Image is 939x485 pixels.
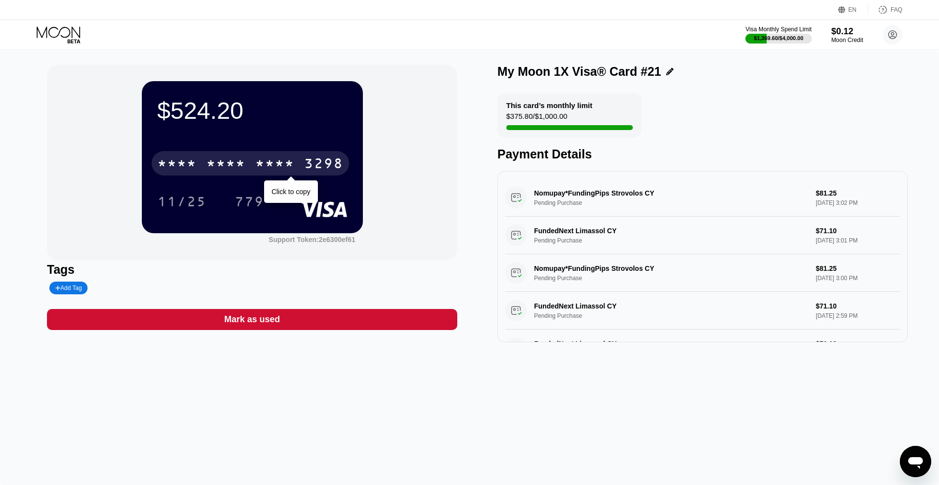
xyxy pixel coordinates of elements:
div: $524.20 [157,97,347,124]
div: 11/25 [150,189,214,214]
div: $0.12Moon Credit [831,26,863,44]
div: This card’s monthly limit [506,101,592,110]
div: Support Token:2e6300ef61 [268,236,355,243]
div: Visa Monthly Spend Limit$1,369.60/$4,000.00 [745,26,811,44]
div: 11/25 [157,195,206,211]
div: $375.80 / $1,000.00 [506,112,567,125]
div: Click to copy [271,188,310,196]
div: Support Token: 2e6300ef61 [268,236,355,243]
div: EN [838,5,868,15]
div: FAQ [891,6,902,13]
iframe: Button to launch messaging window [900,446,931,477]
div: Tags [47,263,457,277]
div: Mark as used [224,314,280,325]
div: 779 [235,195,264,211]
div: $0.12 [831,26,863,37]
div: Visa Monthly Spend Limit [745,26,811,33]
div: Payment Details [497,147,908,161]
div: Moon Credit [831,37,863,44]
div: 3298 [304,157,343,173]
div: 779 [227,189,271,214]
div: Mark as used [47,309,457,330]
div: $1,369.60 / $4,000.00 [754,35,804,41]
div: Add Tag [49,282,88,294]
div: FAQ [868,5,902,15]
div: My Moon 1X Visa® Card #21 [497,65,661,79]
div: Add Tag [55,285,82,291]
div: EN [849,6,857,13]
